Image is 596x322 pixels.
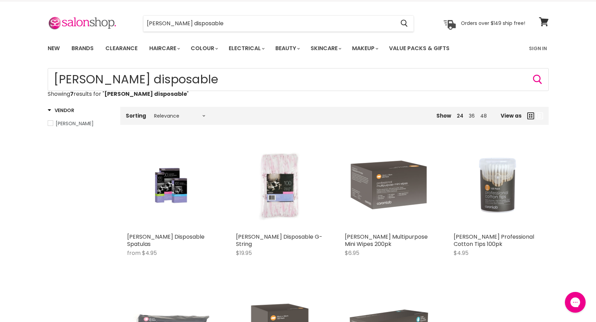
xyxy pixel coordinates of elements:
a: Value Packs & Gifts [384,41,455,56]
h3: Vendor [48,107,74,114]
label: Sorting [126,113,146,119]
span: from [127,249,141,257]
form: Product [143,15,414,32]
a: Caron Disposable G-String [236,141,324,230]
a: [PERSON_NAME] Disposable G-String [236,233,322,248]
a: Skincare [305,41,346,56]
iframe: Gorgias live chat messenger [561,289,589,315]
ul: Main menu [42,38,490,58]
img: Caron Multipurpose Mini Wipes 200pk [345,141,433,230]
a: [PERSON_NAME] Professional Cotton Tips 100pk [454,233,534,248]
a: 24 [457,112,463,119]
a: [PERSON_NAME] Multipurpose Mini Wipes 200pk [345,233,428,248]
a: Brands [66,41,99,56]
form: Product [48,68,549,91]
span: $19.95 [236,249,252,257]
strong: 7 [70,90,74,98]
a: Caron [48,120,112,127]
button: Search [532,74,543,85]
input: Search [143,16,395,31]
button: Search [395,16,414,31]
a: Beauty [270,41,304,56]
p: Orders over $149 ship free! [461,20,525,26]
a: Sign In [525,41,551,56]
a: 48 [480,112,487,119]
img: Caron Professional Cotton Tips 100pk [454,141,542,230]
a: Colour [186,41,222,56]
strong: [PERSON_NAME] disposable [104,90,187,98]
a: [PERSON_NAME] Disposable Spatulas [127,233,205,248]
img: Caron Disposable Spatulas [142,141,200,230]
a: 36 [469,112,475,119]
a: Caron Disposable Spatulas [127,141,215,230]
a: Clearance [100,41,143,56]
span: $4.95 [142,249,157,257]
p: Showing results for " " [48,91,549,97]
span: Show [436,112,451,119]
input: Search [48,68,549,91]
a: New [42,41,65,56]
a: Haircare [144,41,184,56]
a: Makeup [347,41,382,56]
span: $4.95 [454,249,469,257]
nav: Main [39,38,557,58]
span: View as [501,113,522,119]
span: $6.95 [345,249,359,257]
span: [PERSON_NAME] [56,120,94,127]
a: Electrical [224,41,269,56]
img: Caron Disposable G-String [250,141,309,230]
